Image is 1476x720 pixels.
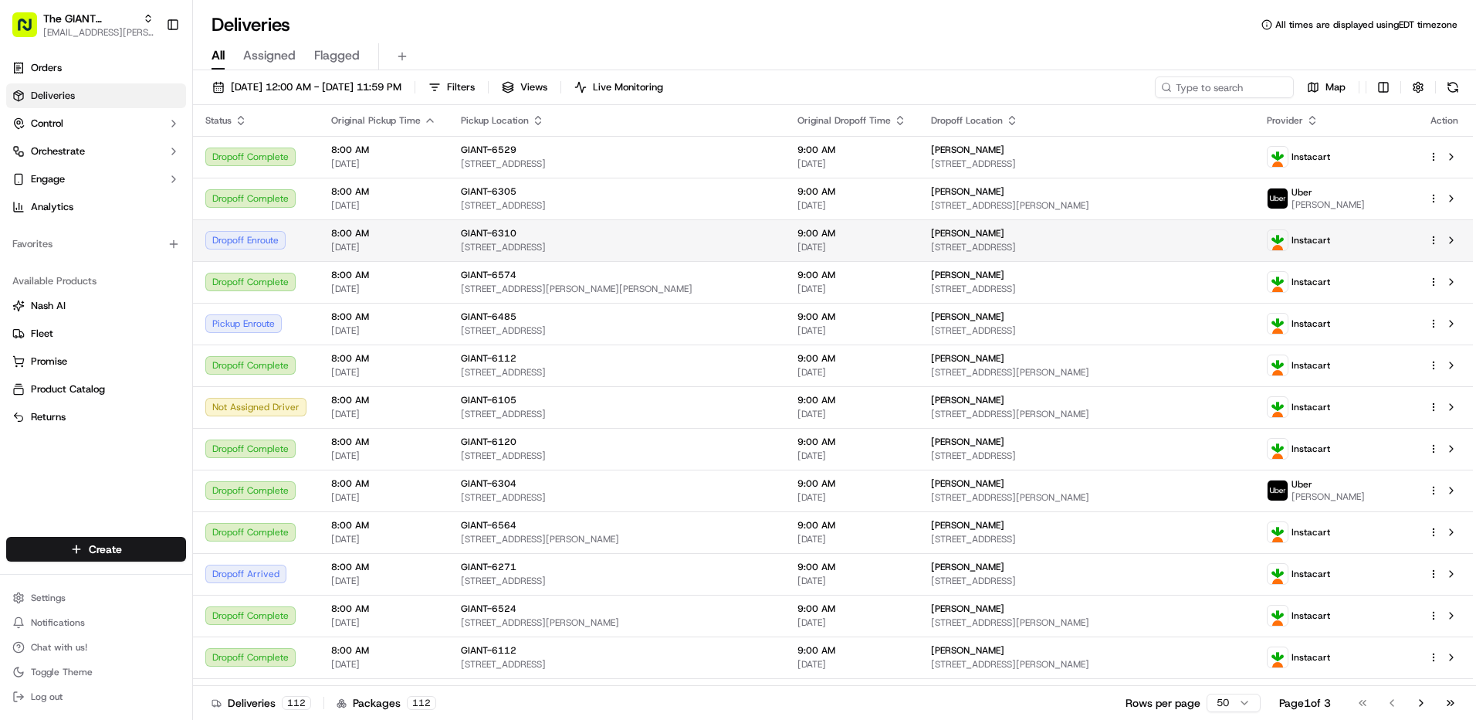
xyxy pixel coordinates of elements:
[931,603,1004,615] span: [PERSON_NAME]
[461,227,516,239] span: GIANT-6310
[931,199,1243,212] span: [STREET_ADDRESS][PERSON_NAME]
[262,152,281,171] button: Start new chat
[931,394,1004,406] span: [PERSON_NAME]
[461,269,516,281] span: GIANT-6574
[314,46,360,65] span: Flagged
[931,561,1004,573] span: [PERSON_NAME]
[1268,230,1288,250] img: profile_instacart_ahold_partner.png
[797,394,906,406] span: 9:00 AM
[331,185,436,198] span: 8:00 AM
[931,227,1004,239] span: [PERSON_NAME]
[931,269,1004,281] span: [PERSON_NAME]
[331,575,436,587] span: [DATE]
[797,519,906,532] span: 9:00 AM
[1275,19,1457,31] span: All times are displayed using EDT timezone
[461,394,516,406] span: GIANT-6105
[6,83,186,108] a: Deliveries
[797,241,906,253] span: [DATE]
[461,436,516,448] span: GIANT-6120
[461,450,773,462] span: [STREET_ADDRESS]
[1291,443,1330,455] span: Instacart
[461,352,516,365] span: GIANT-6112
[6,587,186,609] button: Settings
[231,80,401,94] span: [DATE] 12:00 AM - [DATE] 11:59 PM
[931,436,1004,448] span: [PERSON_NAME]
[331,533,436,545] span: [DATE]
[331,436,436,448] span: 8:00 AM
[331,519,436,532] span: 8:00 AM
[461,561,516,573] span: GIANT-6271
[567,76,670,98] button: Live Monitoring
[31,172,65,186] span: Engage
[337,695,436,711] div: Packages
[31,382,105,396] span: Product Catalog
[331,408,436,420] span: [DATE]
[15,15,46,46] img: Nash
[461,575,773,587] span: [STREET_ADDRESS]
[331,269,436,281] span: 8:00 AM
[15,226,28,238] div: 📗
[331,311,436,323] span: 8:00 AM
[12,410,180,424] a: Returns
[447,80,475,94] span: Filters
[6,232,186,256] div: Favorites
[1268,522,1288,542] img: profile_instacart_ahold_partner.png
[461,491,773,504] span: [STREET_ADDRESS]
[31,641,87,654] span: Chat with us!
[146,224,248,239] span: API Documentation
[1155,76,1294,98] input: Type to search
[1268,647,1288,667] img: profile_instacart_ahold_partner.png
[331,241,436,253] span: [DATE]
[205,114,232,127] span: Status
[331,644,436,657] span: 8:00 AM
[797,436,906,448] span: 9:00 AM
[797,227,906,239] span: 9:00 AM
[1442,76,1464,98] button: Refresh
[6,637,186,658] button: Chat with us!
[31,299,66,313] span: Nash AI
[931,658,1243,671] span: [STREET_ADDRESS][PERSON_NAME]
[1267,114,1303,127] span: Provider
[797,269,906,281] span: 9:00 AM
[31,592,66,604] span: Settings
[797,114,891,127] span: Original Dropoff Time
[12,299,180,313] a: Nash AI
[15,62,281,87] p: Welcome 👋
[931,352,1004,365] span: [PERSON_NAME]
[31,691,63,703] span: Log out
[130,226,143,238] div: 💻
[1291,401,1330,413] span: Instacart
[331,366,436,379] span: [DATE]
[931,158,1243,170] span: [STREET_ADDRESS]
[331,491,436,504] span: [DATE]
[461,603,516,615] span: GIANT-6524
[31,410,66,424] span: Returns
[1268,397,1288,417] img: profile_instacart_ahold_partner.png
[797,603,906,615] span: 9:00 AM
[1291,186,1312,199] span: Uber
[331,114,421,127] span: Original Pickup Time
[331,394,436,406] span: 8:00 AM
[1291,491,1365,503] span: [PERSON_NAME]
[797,158,906,170] span: [DATE]
[1291,151,1330,163] span: Instacart
[1279,695,1331,711] div: Page 1 of 3
[797,311,906,323] span: 9:00 AM
[331,283,436,295] span: [DATE]
[15,148,43,175] img: 1736555255976-a54dd68f-1ca7-489b-9aae-adbdc363a1c4
[797,408,906,420] span: [DATE]
[89,542,122,557] span: Create
[31,200,73,214] span: Analytics
[931,491,1243,504] span: [STREET_ADDRESS][PERSON_NAME]
[1291,318,1330,330] span: Instacart
[6,321,186,346] button: Fleet
[931,477,1004,490] span: [PERSON_NAME]
[931,283,1243,295] span: [STREET_ADDRESS]
[461,311,516,323] span: GIANT-6485
[797,561,906,573] span: 9:00 AM
[797,352,906,365] span: 9:00 AM
[461,199,773,212] span: [STREET_ADDRESS]
[12,382,180,396] a: Product Catalog
[331,144,436,156] span: 8:00 AM
[243,46,296,65] span: Assigned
